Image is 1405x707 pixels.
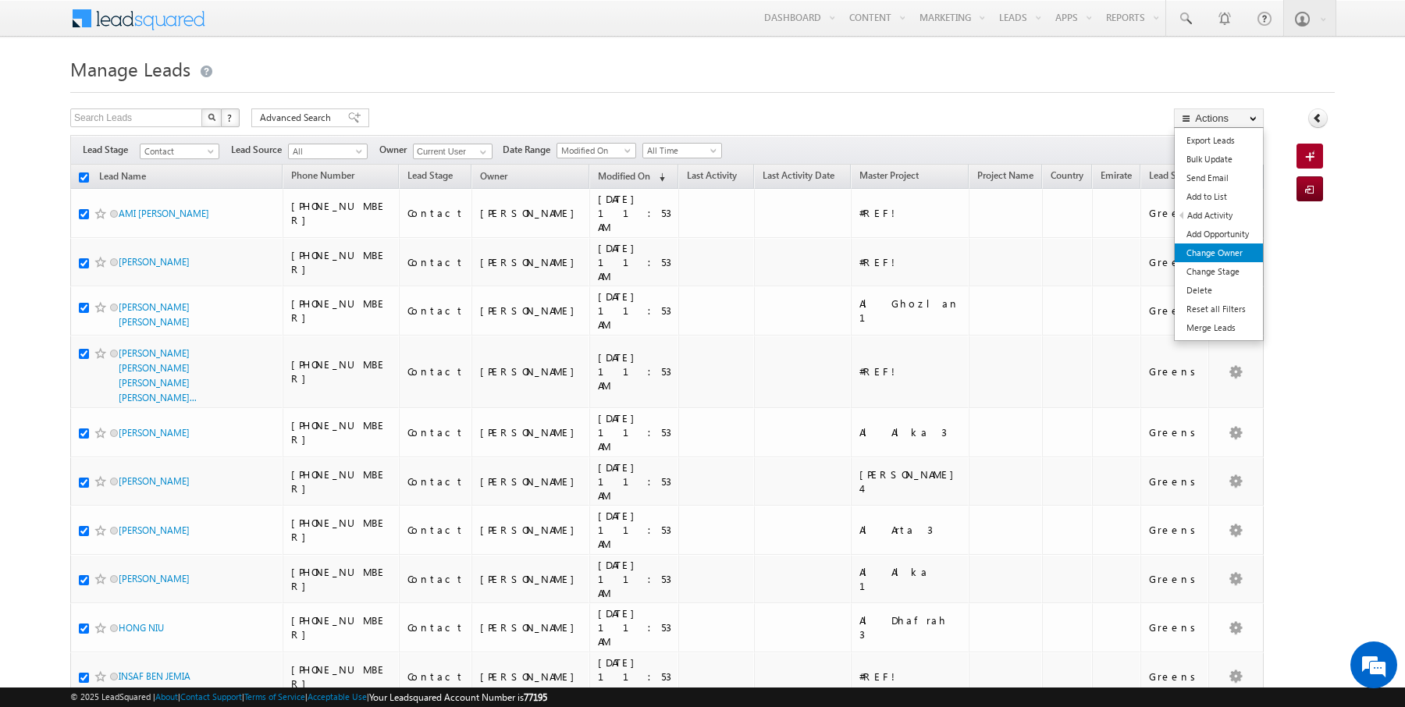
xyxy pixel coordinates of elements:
div: [DATE] 11:53 AM [598,290,671,332]
a: HONG NIU [119,622,164,634]
div: Al Alka 3 [859,425,962,439]
a: Project Name [969,167,1041,187]
div: [PERSON_NAME] [480,206,582,220]
a: Lead Source [1141,167,1208,187]
div: #REF! [859,364,962,378]
a: Modified On (sorted descending) [590,167,673,187]
div: [PERSON_NAME] [480,304,582,318]
a: [PERSON_NAME] [119,256,190,268]
span: Manage Leads [70,56,190,81]
a: Add Opportunity [1175,225,1263,243]
div: [DATE] 11:53 AM [598,558,671,600]
div: [PHONE_NUMBER] [291,199,393,227]
input: Type to Search [413,144,493,159]
a: Contact Support [180,691,242,702]
span: Master Project [859,169,919,181]
a: Master Project [852,167,927,187]
a: [PERSON_NAME] [119,573,190,584]
a: [PERSON_NAME] [PERSON_NAME] [119,301,190,328]
div: #REF! [859,206,962,220]
span: Contact [140,144,215,158]
a: Reset all Filters [1175,300,1263,318]
div: [DATE] 11:53 AM [598,655,671,698]
div: [PERSON_NAME] [480,474,582,489]
a: All Time [642,143,722,158]
a: [PERSON_NAME] [119,427,190,439]
div: Contact [407,620,464,634]
span: © 2025 LeadSquared | | | | | [70,690,547,705]
div: Contact [407,255,464,269]
span: All [289,144,363,158]
a: Send Email [1175,169,1263,187]
span: Project Name [977,169,1033,181]
div: Al Dhafrah 3 [859,613,962,641]
div: [PERSON_NAME] [480,523,582,537]
div: [PHONE_NUMBER] [291,516,393,544]
a: INSAF BEN JEMIA [119,670,190,682]
div: Contact [407,304,464,318]
div: [PHONE_NUMBER] [291,467,393,496]
span: Advanced Search [260,111,336,125]
div: [PERSON_NAME] 4 [859,467,962,496]
span: Emirate [1101,169,1132,181]
div: Al Ghozlan 1 [859,297,962,325]
a: All [288,144,368,159]
a: AMI [PERSON_NAME] [119,208,209,219]
div: [DATE] 11:53 AM [598,411,671,453]
div: [PHONE_NUMBER] [291,613,393,641]
div: Greens [1149,523,1201,537]
span: Modified On [557,144,631,158]
a: [PERSON_NAME] [119,475,190,487]
textarea: Type your message and hit 'Enter' [20,144,285,468]
div: Contact [407,425,464,439]
div: #REF! [859,670,962,684]
div: [PHONE_NUMBER] [291,418,393,446]
a: Bulk Update [1175,150,1263,169]
a: Add Activity [1176,206,1263,225]
div: Greens [1149,255,1201,269]
div: Contact [407,670,464,684]
div: Contact [407,206,464,220]
span: Date Range [503,143,557,157]
a: [PERSON_NAME] [PERSON_NAME] [PERSON_NAME] [PERSON_NAME]... [119,347,197,403]
span: Lead Source [1149,169,1200,181]
div: [PERSON_NAME] [480,620,582,634]
div: Al Alka 1 [859,565,962,593]
a: Country [1043,167,1091,187]
a: Phone Number [283,167,362,187]
div: [DATE] 11:53 AM [598,350,671,393]
a: Acceptable Use [308,691,367,702]
span: Lead Stage [83,143,140,157]
div: Minimize live chat window [256,8,293,45]
span: Lead Source [231,143,288,157]
div: Greens [1149,364,1201,378]
a: Delete [1175,281,1263,300]
div: Chat with us now [81,82,262,102]
a: Merge Leads [1175,318,1263,337]
div: [PHONE_NUMBER] [291,297,393,325]
div: Contact [407,523,464,537]
div: [PERSON_NAME] [480,255,582,269]
div: Greens [1149,304,1201,318]
div: [PHONE_NUMBER] [291,357,393,385]
div: Contact [407,474,464,489]
div: [PERSON_NAME] [480,364,582,378]
div: [DATE] 11:53 AM [598,460,671,503]
a: Modified On [557,143,636,158]
a: Lead Stage [400,167,461,187]
div: Greens [1149,572,1201,586]
a: Add to List [1175,187,1263,206]
button: ? [221,108,240,127]
div: [PHONE_NUMBER] [291,565,393,593]
div: Al Arta 3 [859,523,962,537]
span: Lead Stage [407,169,453,181]
div: Greens [1149,206,1201,220]
span: Modified On [598,170,650,182]
div: Contact [407,364,464,378]
img: Search [208,113,215,121]
span: (sorted descending) [653,171,665,183]
div: [PERSON_NAME] [480,670,582,684]
div: [DATE] 11:53 AM [598,192,671,234]
span: Country [1051,169,1083,181]
div: [DATE] 11:53 AM [598,241,671,283]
